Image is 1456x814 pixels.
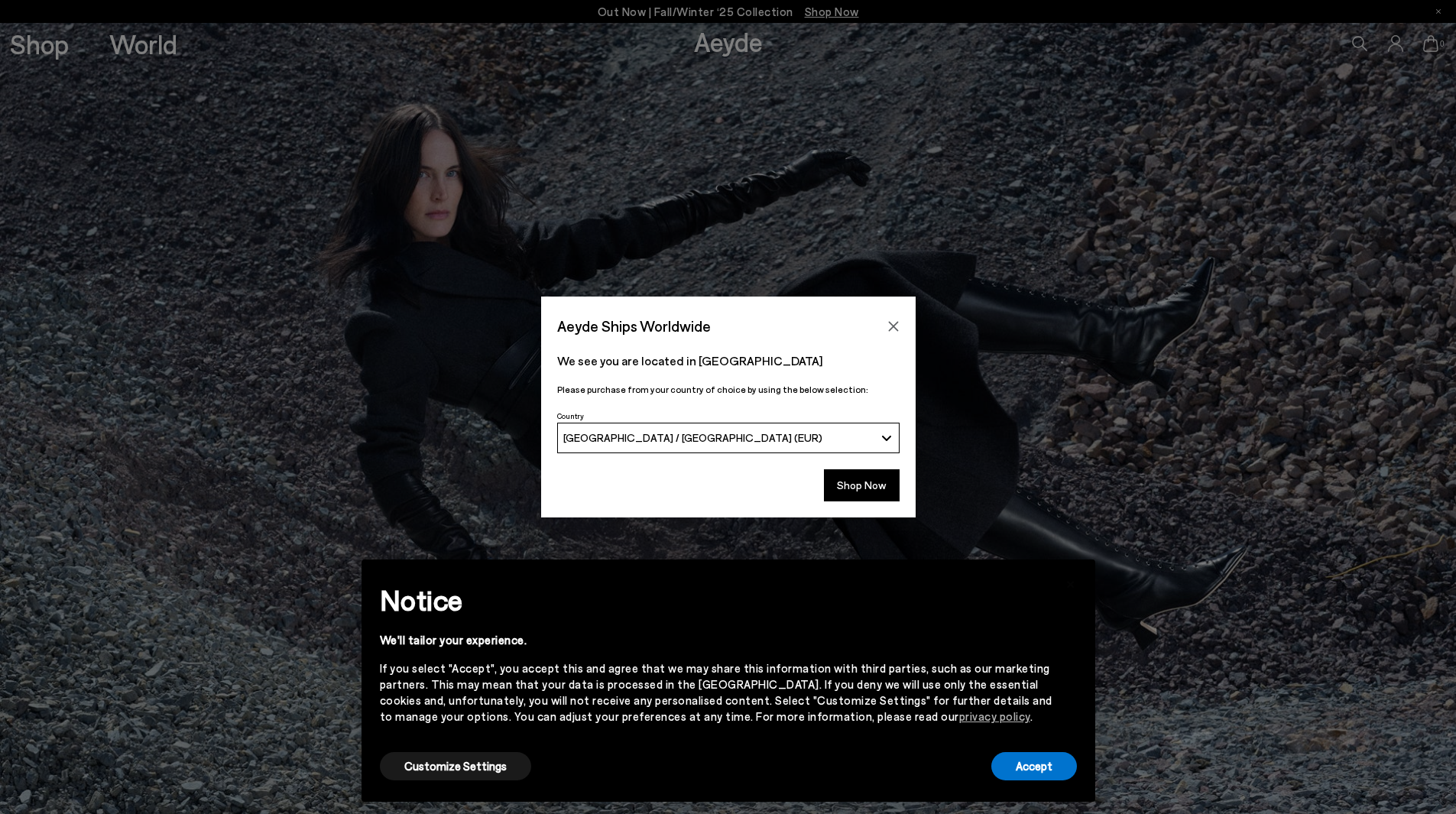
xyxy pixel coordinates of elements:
button: Close this notice [1052,564,1089,601]
h2: Notice [380,580,1052,620]
div: If you select "Accept", you accept this and agree that we may share this information with third p... [380,660,1052,725]
button: Customize Settings [380,752,531,780]
div: We'll tailor your experience. [380,632,1052,648]
p: Please purchase from your country of choice by using the below selection: [557,382,900,397]
button: Accept [991,752,1077,780]
span: Country [557,411,584,420]
span: Aeyde Ships Worldwide [557,313,711,339]
p: We see you are located in [GEOGRAPHIC_DATA] [557,352,900,370]
button: Shop Now [824,469,900,501]
span: [GEOGRAPHIC_DATA] / [GEOGRAPHIC_DATA] (EUR) [563,431,822,444]
a: privacy policy [959,709,1030,723]
button: Close [882,315,905,338]
span: × [1065,571,1076,593]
